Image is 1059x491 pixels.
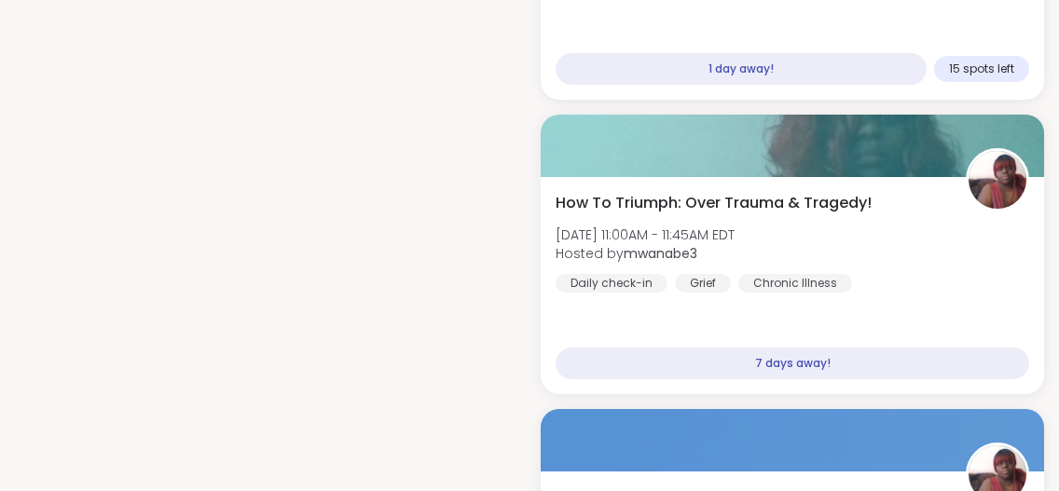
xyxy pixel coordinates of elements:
span: How To Triumph: Over Trauma & Tragedy! [556,192,872,214]
div: Chronic Illness [738,274,852,293]
span: [DATE] 11:00AM - 11:45AM EDT [556,225,735,244]
b: mwanabe3 [624,244,697,263]
span: 15 spots left [949,61,1014,76]
div: Daily check-in [556,274,667,293]
div: Grief [675,274,731,293]
span: Hosted by [556,244,735,263]
div: 1 day away! [556,53,927,85]
img: mwanabe3 [969,151,1026,209]
div: 7 days away! [556,348,1029,379]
